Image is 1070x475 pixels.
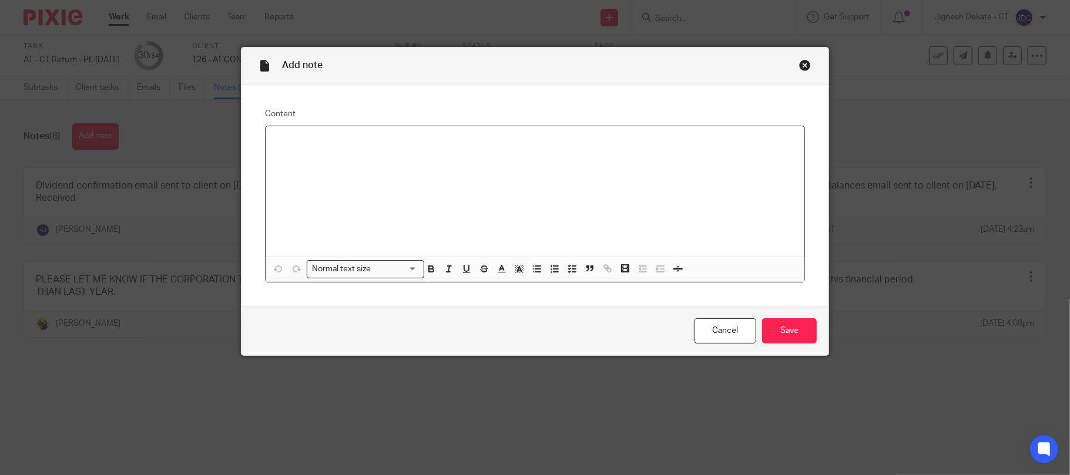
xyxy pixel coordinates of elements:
input: Search for option [375,263,417,275]
a: Cancel [694,318,756,343]
label: Content [265,108,806,120]
div: Search for option [307,260,424,278]
input: Save [762,318,817,343]
span: Normal text size [310,263,374,275]
span: Add note [282,60,323,70]
div: Close this dialog window [799,59,811,71]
